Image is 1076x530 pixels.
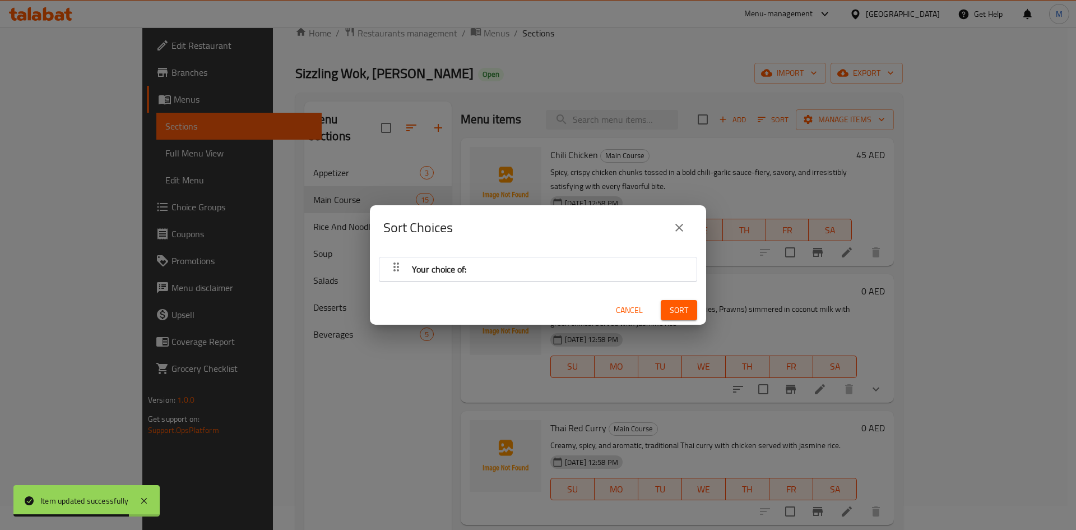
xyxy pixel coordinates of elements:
[670,303,688,317] span: Sort
[40,495,128,507] div: Item updated successfully
[386,260,690,279] button: Your choice of:
[383,219,453,237] h2: Sort Choices
[666,214,693,241] button: close
[611,300,647,321] button: Cancel
[661,300,697,321] button: Sort
[412,261,466,278] span: Your choice of:
[616,303,643,317] span: Cancel
[379,257,697,282] div: Your choice of:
